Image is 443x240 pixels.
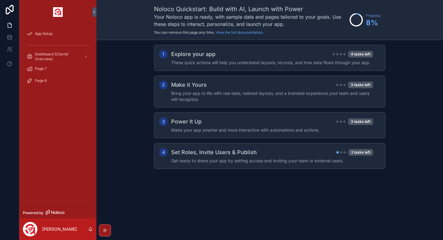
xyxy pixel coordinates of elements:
[35,52,79,61] span: Dashboard (Charts) Overview)
[23,51,93,62] a: Dashboard (Charts) Overview)
[19,24,96,94] div: scrollable content
[35,78,47,83] span: Page 6
[23,75,93,86] a: Page 6
[215,30,264,35] a: View the full documentation.
[35,66,47,71] span: Page 7
[42,226,77,232] p: [PERSON_NAME]
[154,13,347,28] h3: Your Noloco app is ready, with sample data and pages tailored to your goals. Use these steps to i...
[19,207,96,218] a: Powered by
[23,210,43,215] span: Powered by
[35,31,52,36] span: App Setup
[23,63,93,74] a: Page 7
[23,28,93,39] a: App Setup
[53,7,63,17] img: App logo
[366,13,381,18] span: Progress
[154,30,215,35] span: You can remove this page any time.
[366,18,381,28] span: 8 %
[154,5,347,13] h1: Noloco Quickstart: Build with AI, Launch with Power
